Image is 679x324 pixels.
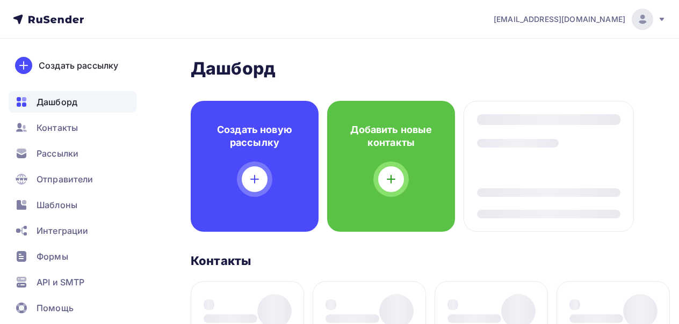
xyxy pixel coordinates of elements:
[9,143,136,164] a: Рассылки
[37,147,78,160] span: Рассылки
[37,173,93,186] span: Отправители
[344,123,438,149] h4: Добавить новые контакты
[9,194,136,216] a: Шаблоны
[208,123,301,149] h4: Создать новую рассылку
[9,91,136,113] a: Дашборд
[494,14,625,25] span: [EMAIL_ADDRESS][DOMAIN_NAME]
[37,276,84,289] span: API и SMTP
[39,59,118,72] div: Создать рассылку
[37,224,88,237] span: Интеграции
[37,301,74,314] span: Помощь
[494,9,666,30] a: [EMAIL_ADDRESS][DOMAIN_NAME]
[9,168,136,190] a: Отправители
[37,250,68,263] span: Формы
[191,58,634,79] h2: Дашборд
[37,95,77,108] span: Дашборд
[9,117,136,138] a: Контакты
[9,246,136,267] a: Формы
[191,253,251,268] h3: Контакты
[37,121,78,134] span: Контакты
[37,198,77,211] span: Шаблоны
